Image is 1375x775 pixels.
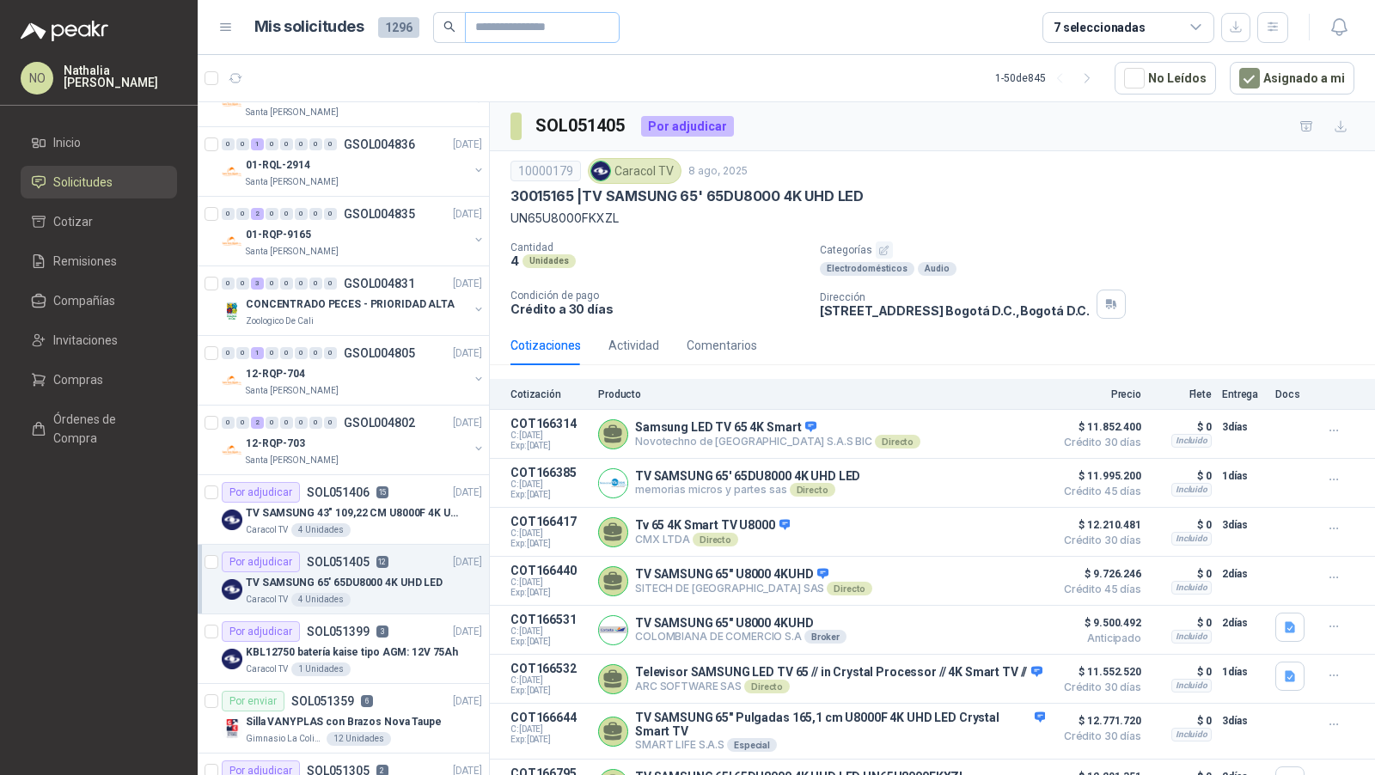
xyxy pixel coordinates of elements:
div: Incluido [1171,630,1212,644]
h1: Mis solicitudes [254,15,364,40]
div: 0 [266,417,278,429]
p: [DATE] [453,345,482,362]
div: 0 [280,278,293,290]
p: GSOL004836 [344,138,415,150]
p: COLOMBIANA DE COMERCIO S.A [635,630,846,644]
p: TV SAMSUNG 65" U8000 4KUHD [635,567,872,583]
p: Tv 65 4K Smart TV U8000 [635,518,790,534]
p: [DATE] [453,554,482,571]
a: 0 0 1 0 0 0 0 0 GSOL004805[DATE] Company Logo12-RQP-704Santa [PERSON_NAME] [222,343,486,398]
p: [DATE] [453,276,482,292]
p: 3 días [1222,711,1265,731]
div: 10000179 [510,161,581,181]
p: $ 0 [1152,515,1212,535]
a: Compañías [21,284,177,317]
h3: SOL051405 [535,113,627,139]
span: Exp: [DATE] [510,588,588,598]
div: Por enviar [222,691,284,711]
div: Directo [827,582,872,595]
div: 0 [236,278,249,290]
div: 0 [222,278,235,290]
p: GSOL004831 [344,278,415,290]
p: 8 ago, 2025 [688,163,748,180]
div: Directo [744,680,790,693]
div: 7 seleccionadas [1054,18,1146,37]
div: Electrodomésticos [820,262,914,276]
p: Condición de pago [510,290,806,302]
a: 0 0 2 0 0 0 0 0 GSOL004802[DATE] Company Logo12-RQP-703Santa [PERSON_NAME] [222,412,486,467]
span: search [443,21,455,33]
div: 4 Unidades [291,523,351,537]
span: Cotizar [53,212,93,231]
a: Por adjudicarSOL05140512[DATE] Company LogoTV SAMSUNG 65' 65DU8000 4K UHD LEDCaracol TV4 Unidades [198,545,489,614]
div: 0 [236,417,249,429]
p: Samsung LED TV 65 4K Smart [635,420,920,436]
p: Santa [PERSON_NAME] [246,106,339,119]
p: Santa [PERSON_NAME] [246,245,339,259]
div: Incluido [1171,532,1212,546]
a: Solicitudes [21,166,177,198]
p: SOL051406 [307,486,370,498]
p: COT166440 [510,564,588,577]
p: Categorías [820,241,1368,259]
p: [DATE] [453,206,482,223]
div: 1 [251,138,264,150]
a: Remisiones [21,245,177,278]
p: $ 0 [1152,564,1212,584]
div: 0 [266,347,278,359]
p: Precio [1055,388,1141,400]
img: Company Logo [222,718,242,739]
span: Compras [53,370,103,389]
span: C: [DATE] [510,626,588,637]
img: Company Logo [599,616,627,644]
div: 3 [251,278,264,290]
div: Audio [918,262,956,276]
div: Incluido [1171,679,1212,693]
span: Solicitudes [53,173,113,192]
div: 0 [295,278,308,290]
p: GSOL004835 [344,208,415,220]
div: NO [21,62,53,95]
span: 1296 [378,17,419,38]
span: Inicio [53,133,81,152]
p: memorias micros y partes sas [635,483,860,497]
p: Nathalia [PERSON_NAME] [64,64,177,88]
a: 0 0 2 0 0 0 0 0 GSOL004835[DATE] Company Logo01-RQP-9165Santa [PERSON_NAME] [222,204,486,259]
div: Especial [727,738,777,752]
span: C: [DATE] [510,430,588,441]
p: Crédito a 30 días [510,302,806,316]
p: KBL12750 batería kaise tipo AGM: 12V 75Ah [246,644,458,661]
a: Por enviarSOL0513596[DATE] Company LogoSilla VANYPLAS con Brazos Nova TaupeGimnasio La Colina12 U... [198,684,489,754]
a: Órdenes de Compra [21,403,177,455]
a: Inicio [21,126,177,159]
button: No Leídos [1115,62,1216,95]
p: Santa [PERSON_NAME] [246,175,339,189]
div: 0 [266,208,278,220]
div: Incluido [1171,728,1212,741]
div: 0 [222,417,235,429]
p: Zoologico De Cali [246,314,314,328]
a: Por adjudicarSOL05140615[DATE] Company LogoTV SAMSUNG 43" 109,22 CM U8000F 4K UHDCaracol TV4 Unid... [198,475,489,545]
span: Remisiones [53,252,117,271]
p: 3 días [1222,417,1265,437]
p: TV SAMSUNG 65" U8000 4KUHD [635,616,846,630]
p: Caracol TV [246,662,288,676]
div: Actividad [608,336,659,355]
a: Cotizar [21,205,177,238]
p: COT166417 [510,515,588,528]
div: Caracol TV [588,158,681,184]
p: Caracol TV [246,593,288,607]
a: Compras [21,363,177,396]
div: 0 [236,347,249,359]
span: C: [DATE] [510,675,588,686]
span: Exp: [DATE] [510,441,588,451]
p: COT166644 [510,711,588,724]
div: 0 [236,138,249,150]
img: Company Logo [591,162,610,180]
p: 3 días [1222,515,1265,535]
a: Por adjudicarSOL0513993[DATE] Company LogoKBL12750 batería kaise tipo AGM: 12V 75AhCaracol TV1 Un... [198,614,489,684]
div: 0 [295,417,308,429]
p: Producto [598,388,1045,400]
span: Órdenes de Compra [53,410,161,448]
p: 3 [376,625,388,638]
